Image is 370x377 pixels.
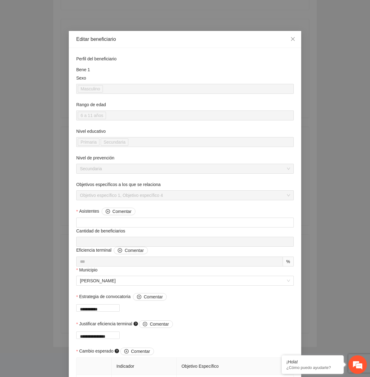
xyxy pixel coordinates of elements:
[80,276,290,285] span: Allende
[80,164,290,173] span: Secundaria
[112,208,131,215] span: Comentar
[177,358,294,375] th: Objetivo Específico
[79,208,135,215] span: Asistentes
[139,320,173,328] button: Justificar eficiencia terminal question-circle
[80,191,290,200] span: Objetivo específico 1, Objetivo específico 4
[104,139,126,145] span: Secundaria
[133,293,167,301] button: Estrategia de convocatoria
[76,266,98,273] label: Municipio
[76,181,161,188] label: Objetivos específicos a los que se relaciona
[101,138,128,146] span: Secundaria
[118,248,122,253] span: plus-circle
[150,321,169,327] span: Comentar
[112,358,177,375] th: Indicador
[290,37,295,41] span: close
[284,31,301,48] button: Close
[125,247,143,254] span: Comentar
[76,154,114,161] label: Nivel de prevención
[106,209,110,214] span: plus-circle
[102,208,135,215] button: Asistentes
[79,293,167,301] span: Estrategia de convocatoria
[76,101,106,108] label: Rango de edad
[81,85,100,92] span: Masculino
[114,247,148,254] button: Eficiencia terminal
[144,293,163,300] span: Comentar
[79,348,154,355] span: Cambio esperado
[78,112,106,119] span: 6 a 11 años
[78,138,99,146] span: Primaria
[79,320,173,328] span: Justificar eficiencia terminal
[143,322,147,327] span: plus-circle
[134,322,138,326] span: question-circle
[286,359,339,364] div: ¡Hola!
[76,55,119,62] span: Perfil del beneficiario
[120,348,154,355] button: Cambio esperado question-circle
[115,349,119,353] span: question-circle
[283,257,294,266] div: %
[76,66,294,73] div: Bene 1
[131,348,150,355] span: Comentar
[76,247,148,254] span: Eficiencia terminal
[76,227,128,234] span: Cantidad de beneficiarios
[286,365,339,370] p: ¿Cómo puedo ayudarte?
[81,139,97,145] span: Primaria
[76,75,86,81] label: Sexo
[124,349,129,354] span: plus-circle
[78,85,103,93] span: Masculino
[76,36,294,43] div: Editar beneficiario
[81,112,103,119] span: 6 a 11 años
[76,128,106,135] label: Nivel educativo
[137,295,141,300] span: plus-circle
